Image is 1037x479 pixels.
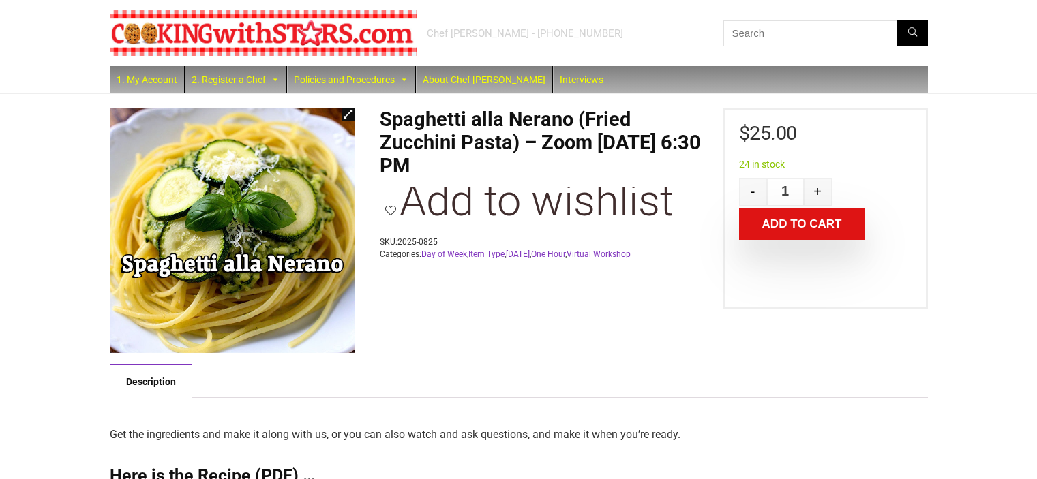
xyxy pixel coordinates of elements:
[110,66,184,93] a: 1. My Account
[506,249,530,259] a: [DATE]
[804,178,832,206] button: +
[739,270,912,294] iframe: PayPal
[567,249,631,259] a: Virtual Workshop
[739,121,797,144] bdi: 25.00
[380,248,706,260] span: Categories: , , , ,
[427,27,623,40] div: Chef [PERSON_NAME] - [PHONE_NUMBER]
[897,20,928,46] button: Search
[380,236,706,248] span: SKU:
[739,121,750,144] span: $
[342,108,355,121] a: View full-screen image gallery
[739,208,865,240] button: Add to cart
[185,66,286,93] a: 2. Register a Chef
[739,159,912,169] p: 24 in stock
[380,108,706,177] h1: Spaghetti alla Nerano (Fried Zucchini Pasta) – Zoom [DATE] 6:30 PM
[416,66,552,93] a: About Chef [PERSON_NAME]
[553,66,610,93] a: Interviews
[110,425,928,444] p: Get the ingredients and make it along with us, or you can also watch and ask questions, and make ...
[723,20,928,46] input: Search
[739,178,767,206] button: -
[287,66,415,93] a: Policies and Procedures
[421,249,467,259] a: Day of Week
[531,249,565,259] a: One Hour
[397,237,438,247] span: 2025-0825
[767,178,804,206] input: Qty
[468,249,505,259] a: Item Type
[110,108,355,353] img: Spaghetti alla Nerano (Fried Zucchini Pasta) - Zoom Monday Aug 25, 2025 @ 6:30 PM
[110,10,417,56] img: Chef Paula's Cooking With Stars
[110,365,192,398] a: Description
